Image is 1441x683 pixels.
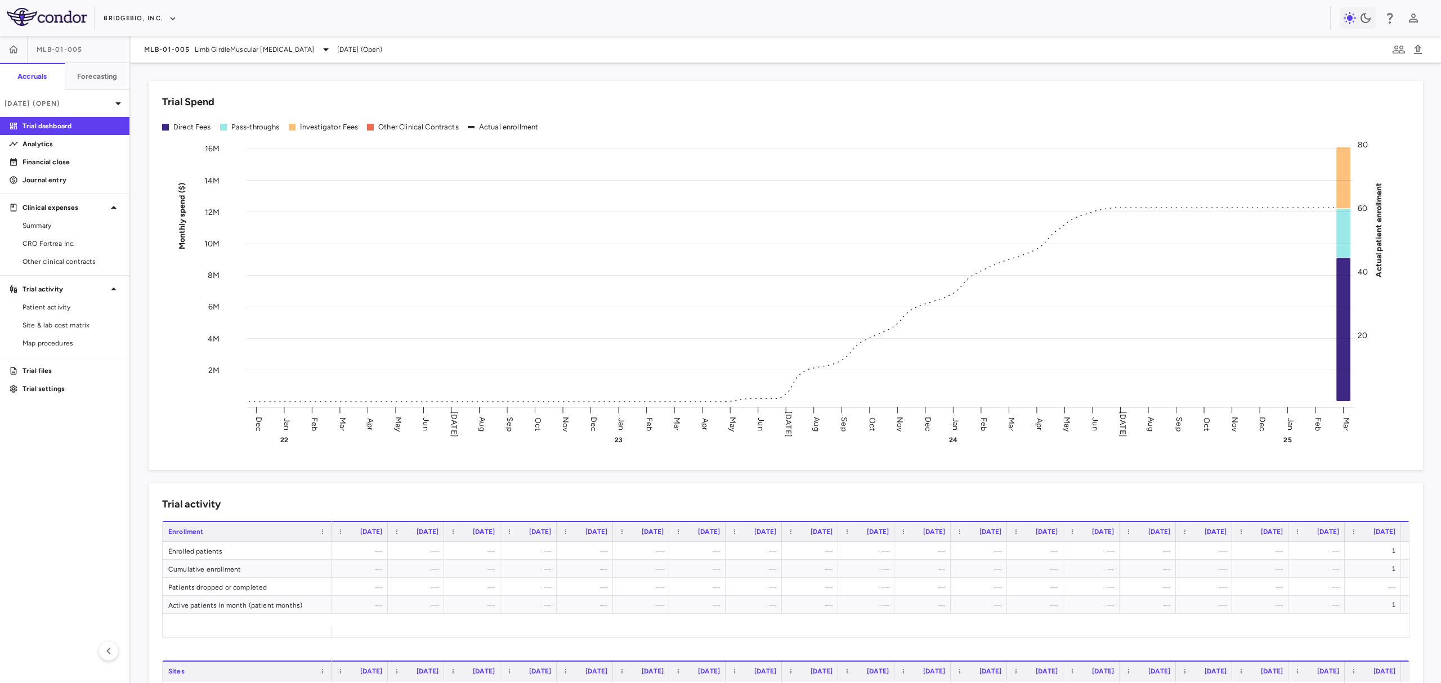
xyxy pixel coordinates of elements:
div: Active patients in month (patient months) [163,596,332,613]
div: — [623,578,664,596]
span: [DATE] [1373,528,1395,536]
div: — [398,596,438,614]
div: — [567,596,607,614]
p: Financial close [23,157,120,167]
div: Patients dropped or completed [163,578,332,595]
div: — [848,596,889,614]
div: — [1130,542,1170,560]
div: — [792,560,833,578]
div: — [342,560,382,578]
div: — [792,578,833,596]
p: Journal entry [23,175,120,185]
span: [DATE] [923,528,945,536]
text: Oct [533,417,543,430]
span: MLB-01-005 [37,45,83,54]
tspan: 12M [205,207,220,217]
text: Feb [1313,417,1323,430]
div: — [1073,560,1114,578]
span: [DATE] [473,528,495,536]
text: Aug [812,417,821,431]
text: Apr [365,417,375,430]
text: Nov [895,416,905,432]
div: — [511,596,551,614]
span: [DATE] [360,667,382,675]
span: [DATE] [1373,667,1395,675]
h6: Trial activity [162,497,221,512]
text: Oct [1202,417,1211,430]
text: Dec [589,416,598,431]
div: — [679,578,720,596]
div: — [454,596,495,614]
span: Other clinical contracts [23,257,120,267]
div: — [1130,578,1170,596]
div: — [623,596,664,614]
text: Nov [1230,416,1239,432]
tspan: 40 [1358,267,1368,277]
text: Nov [561,416,570,432]
div: — [792,542,833,560]
div: — [1017,596,1058,614]
div: — [567,560,607,578]
tspan: 10M [204,239,220,249]
span: [DATE] [979,667,1001,675]
text: Mar [1341,417,1351,430]
tspan: Monthly spend ($) [177,182,187,249]
div: — [454,578,495,596]
div: — [1186,596,1227,614]
span: [DATE] [417,667,438,675]
div: — [511,542,551,560]
p: Analytics [23,139,120,149]
span: [DATE] [1317,667,1339,675]
div: Cumulative enrollment [163,560,332,577]
span: [DATE] [923,667,945,675]
div: — [905,560,945,578]
text: Oct [867,417,877,430]
div: — [398,560,438,578]
tspan: 6M [208,302,220,312]
span: [DATE] [1148,667,1170,675]
div: — [679,596,720,614]
span: [DATE] [642,667,664,675]
div: — [736,578,776,596]
span: Sites [168,667,185,675]
text: Sep [505,417,514,431]
span: [DATE] [1205,667,1227,675]
div: 1 [1355,596,1395,614]
text: Sep [1174,417,1184,431]
text: Mar [1006,417,1016,430]
span: [DATE] [360,528,382,536]
div: — [961,560,1001,578]
span: [DATE] [698,528,720,536]
div: — [623,560,664,578]
div: 1 [1355,542,1395,560]
div: — [792,596,833,614]
div: — [1073,578,1114,596]
div: — [1242,596,1283,614]
span: [DATE] [754,528,776,536]
div: — [1242,560,1283,578]
div: — [1242,542,1283,560]
span: [DATE] [1092,667,1114,675]
text: 24 [949,436,957,444]
text: Mar [338,417,347,430]
div: — [1186,578,1227,596]
div: — [454,542,495,560]
div: — [736,560,776,578]
tspan: 8M [208,271,220,280]
text: Mar [672,417,682,430]
text: Dec [1257,416,1267,431]
div: — [736,596,776,614]
tspan: 16M [205,144,220,154]
div: — [342,596,382,614]
text: Feb [645,417,654,430]
text: Jun [421,417,431,430]
text: Aug [477,417,487,431]
h6: Accruals [17,71,47,82]
div: — [511,560,551,578]
span: [DATE] [811,667,833,675]
div: 1 [1355,560,1395,578]
span: [DATE] [529,528,551,536]
p: Clinical expenses [23,203,107,213]
div: — [1186,542,1227,560]
div: — [679,560,720,578]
